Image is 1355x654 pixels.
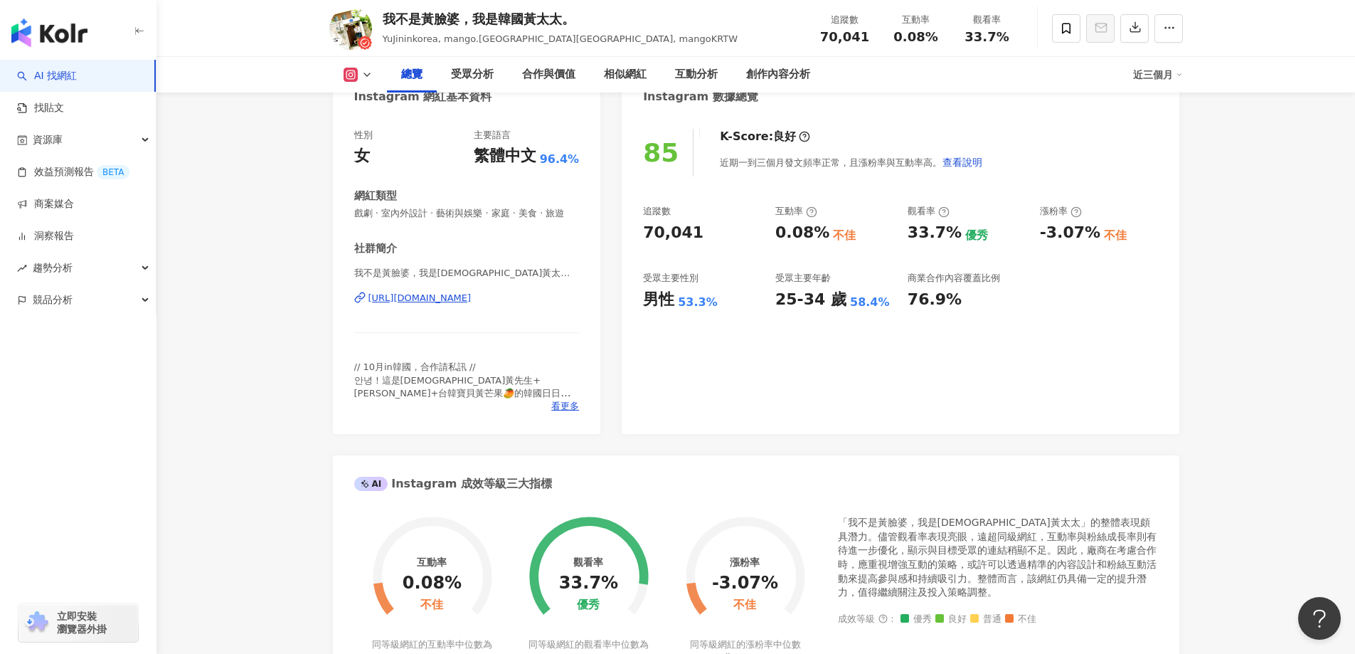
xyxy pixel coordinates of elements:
div: 女 [354,145,370,167]
div: 不佳 [1104,228,1127,243]
div: 觀看率 [908,205,950,218]
div: 網紅類型 [354,189,397,204]
div: 受眾主要年齡 [775,272,831,285]
span: 普通 [970,614,1001,625]
div: AI [354,477,388,491]
a: 洞察報告 [17,229,74,243]
span: 立即安裝 瀏覽器外掛 [57,610,107,635]
div: 男性 [643,289,674,311]
a: [URL][DOMAIN_NAME] [354,292,580,305]
div: 性別 [354,129,373,142]
div: 追蹤數 [643,205,671,218]
span: 看更多 [551,400,579,413]
div: 社群簡介 [354,241,397,256]
div: -3.07% [1040,222,1100,244]
img: chrome extension [23,611,51,634]
div: 繁體中文 [474,145,536,167]
a: 商案媒合 [17,197,74,211]
div: 觀看率 [960,13,1014,27]
span: 戲劇 · 室內外設計 · 藝術與娛樂 · 家庭 · 美食 · 旅遊 [354,207,580,220]
div: 合作與價值 [522,66,575,83]
span: 競品分析 [33,284,73,316]
span: 趨勢分析 [33,252,73,284]
span: // 10月in韓國，合作請私訊 // 안녕！這是[DEMOGRAPHIC_DATA]黃先生+[PERSON_NAME]+台韓寶貝黃芒果🥭的韓國日日劇現場😂 우리는🇰🇷남편+🇹🇼와이프+우리아들... [354,362,571,450]
div: -3.07% [712,574,778,594]
div: 漲粉率 [730,557,760,568]
div: 成效等級 ： [838,614,1158,625]
span: 33.7% [965,30,1009,44]
div: 良好 [773,129,796,144]
div: K-Score : [720,129,810,144]
div: 「我不是黃臉婆，我是[DEMOGRAPHIC_DATA]黃太太」的整體表現頗具潛力。儘管觀看率表現亮眼，遠超同級網紅，互動率與粉絲成長率則有待進一步優化，顯示與目標受眾的連結稍顯不足。因此，廠商... [838,516,1158,600]
a: 找貼文 [17,101,64,115]
button: 查看說明 [942,148,983,176]
div: 0.08% [775,222,829,244]
div: 我不是黃臉婆，我是韓國黃太太。 [383,10,738,28]
span: 不佳 [1005,614,1036,625]
div: 優秀 [577,598,600,612]
div: 互動率 [417,557,447,568]
div: 76.9% [908,289,962,311]
span: 我不是黃臉婆，我是[DEMOGRAPHIC_DATA]黃太太✨ | tw_mango_korea [354,267,580,280]
div: 受眾主要性別 [643,272,698,285]
div: 追蹤數 [818,13,872,27]
span: YuJininkorea, mango.[GEOGRAPHIC_DATA][GEOGRAPHIC_DATA], mangoKRTW [383,33,738,44]
span: 查看說明 [942,157,982,168]
div: 不佳 [833,228,856,243]
a: 效益預測報告BETA [17,165,129,179]
div: Instagram 數據總覽 [643,89,758,105]
div: 商業合作內容覆蓋比例 [908,272,1000,285]
a: searchAI 找網紅 [17,69,77,83]
div: 優秀 [965,228,988,243]
div: [URL][DOMAIN_NAME] [368,292,472,305]
div: 受眾分析 [451,66,494,83]
div: 85 [643,138,679,167]
div: 創作內容分析 [746,66,810,83]
div: 33.7% [908,222,962,244]
span: rise [17,263,27,273]
span: 0.08% [893,30,937,44]
span: 96.4% [540,152,580,167]
span: 70,041 [820,29,869,44]
div: 相似網紅 [604,66,647,83]
div: 近三個月 [1133,63,1183,86]
div: 總覽 [401,66,423,83]
span: 良好 [935,614,967,625]
iframe: Help Scout Beacon - Open [1298,597,1341,640]
div: Instagram 成效等級三大指標 [354,476,552,492]
span: 優秀 [900,614,932,625]
div: 0.08% [403,574,462,594]
div: 25-34 歲 [775,289,846,311]
div: 近期一到三個月發文頻率正常，且漲粉率與互動率高。 [720,148,983,176]
img: logo [11,19,87,47]
div: 53.3% [678,295,718,310]
div: 觀看率 [573,557,603,568]
div: 33.7% [559,574,618,594]
span: 資源庫 [33,124,63,156]
div: 70,041 [643,222,703,244]
img: KOL Avatar [329,7,372,50]
div: 互動率 [775,205,817,218]
div: 58.4% [850,295,890,310]
div: Instagram 網紅基本資料 [354,89,492,105]
div: 主要語言 [474,129,511,142]
div: 互動分析 [675,66,718,83]
div: 不佳 [420,598,443,612]
a: chrome extension立即安裝 瀏覽器外掛 [18,603,138,642]
div: 互動率 [889,13,943,27]
div: 不佳 [733,598,756,612]
div: 漲粉率 [1040,205,1082,218]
